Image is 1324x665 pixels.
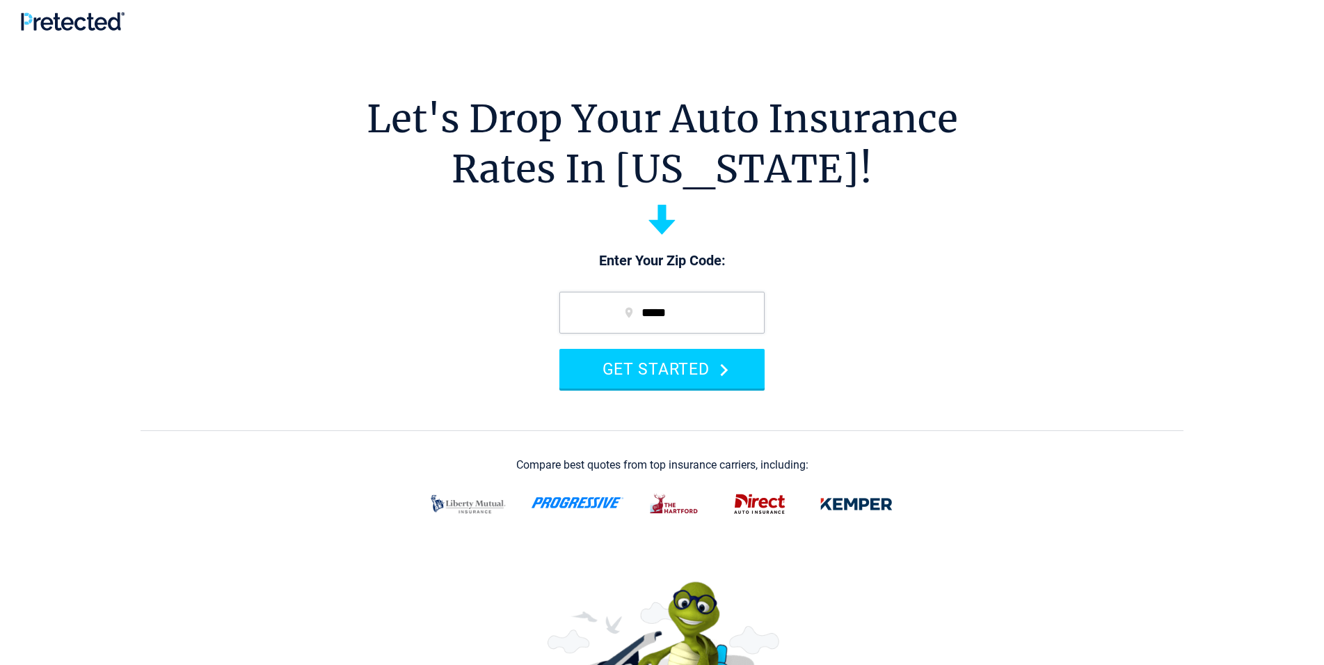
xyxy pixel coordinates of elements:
img: Pretected Logo [21,12,125,31]
img: direct [726,486,794,522]
img: liberty [422,486,514,522]
img: thehartford [641,486,709,522]
h1: Let's Drop Your Auto Insurance Rates In [US_STATE]! [367,94,958,194]
input: zip code [559,292,765,334]
button: GET STARTED [559,349,765,389]
img: progressive [531,497,624,508]
img: kemper [811,486,902,522]
div: Compare best quotes from top insurance carriers, including: [516,459,808,471]
p: Enter Your Zip Code: [545,251,779,271]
